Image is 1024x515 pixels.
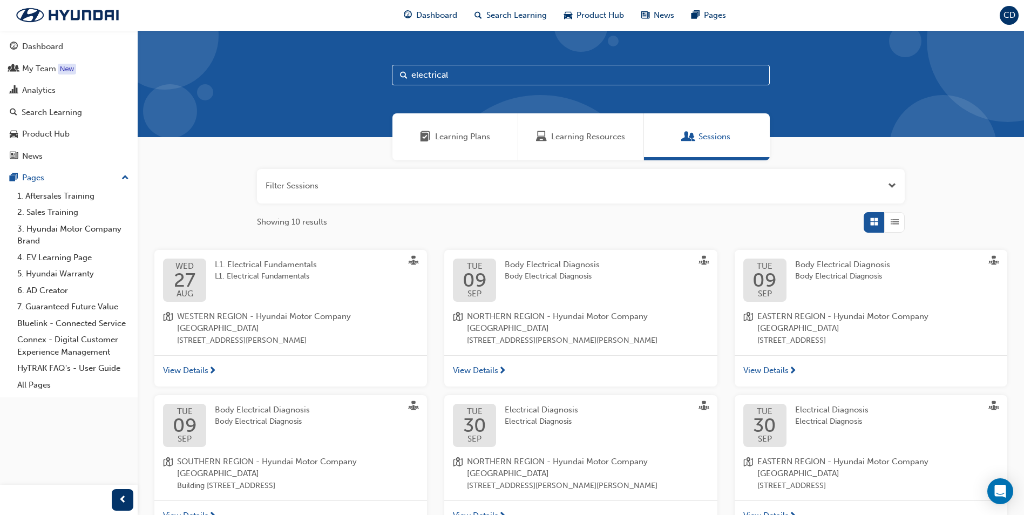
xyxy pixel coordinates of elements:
[743,456,999,492] a: location-iconEASTERN REGION - Hyundai Motor Company [GEOGRAPHIC_DATA][STREET_ADDRESS]
[474,9,482,22] span: search-icon
[699,401,709,413] span: sessionType_FACE_TO_FACE-icon
[154,355,427,387] a: View Details
[392,65,770,85] input: Search...
[13,377,133,394] a: All Pages
[4,168,133,188] button: Pages
[1000,6,1019,25] button: CD
[22,172,44,184] div: Pages
[13,204,133,221] a: 2. Sales Training
[453,259,708,302] a: TUE09SEPBody Electrical DiagnosisBody Electrical Diagnosis
[13,360,133,377] a: HyTRAK FAQ's - User Guide
[13,188,133,205] a: 1. Aftersales Training
[58,64,76,74] div: Tooltip anchor
[743,310,999,347] a: location-iconEASTERN REGION - Hyundai Motor Company [GEOGRAPHIC_DATA][STREET_ADDRESS]
[704,9,726,22] span: Pages
[22,40,63,53] div: Dashboard
[564,9,572,22] span: car-icon
[505,270,600,283] span: Body Electrical Diagnosis
[177,480,418,492] span: Building [STREET_ADDRESS]
[10,130,18,139] span: car-icon
[119,493,127,507] span: prev-icon
[505,416,578,428] span: Electrical Diagnosis
[409,401,418,413] span: sessionType_FACE_TO_FACE-icon
[453,404,708,447] a: TUE30SEPElectrical DiagnosisElectrical Diagnosis
[173,416,197,435] span: 09
[409,256,418,268] span: sessionType_FACE_TO_FACE-icon
[163,259,418,302] a: WED27AUGL1. Electrical FundamentalsL1. Electrical Fundamentals
[743,310,753,347] span: location-icon
[5,4,130,26] img: Trak
[177,456,418,480] span: SOUTHERN REGION - Hyundai Motor Company [GEOGRAPHIC_DATA]
[753,408,776,416] span: TUE
[174,290,195,298] span: AUG
[13,249,133,266] a: 4. EV Learning Page
[888,180,896,192] button: Open the filter
[989,401,999,413] span: sessionType_FACE_TO_FACE-icon
[13,282,133,299] a: 6. AD Creator
[752,270,777,290] span: 09
[463,435,486,443] span: SEP
[987,478,1013,504] div: Open Intercom Messenger
[22,106,82,119] div: Search Learning
[163,310,418,347] a: location-iconWESTERN REGION - Hyundai Motor Company [GEOGRAPHIC_DATA][STREET_ADDRESS][PERSON_NAME]
[735,355,1007,387] a: View Details
[4,103,133,123] a: Search Learning
[453,456,463,492] span: location-icon
[4,35,133,168] button: DashboardMy TeamAnalyticsSearch LearningProduct HubNews
[453,310,463,347] span: location-icon
[154,250,427,387] button: WED27AUGL1. Electrical FundamentalsL1. Electrical Fundamentalslocation-iconWESTERN REGION - Hyund...
[699,256,709,268] span: sessionType_FACE_TO_FACE-icon
[505,260,600,269] span: Body Electrical Diagnosis
[795,260,890,269] span: Body Electrical Diagnosis
[400,69,408,82] span: Search
[486,9,547,22] span: Search Learning
[177,310,418,335] span: WESTERN REGION - Hyundai Motor Company [GEOGRAPHIC_DATA]
[757,456,999,480] span: EASTERN REGION - Hyundai Motor Company [GEOGRAPHIC_DATA]
[467,335,708,347] span: [STREET_ADDRESS][PERSON_NAME][PERSON_NAME]
[463,262,487,270] span: TUE
[753,416,776,435] span: 30
[173,408,197,416] span: TUE
[163,456,173,492] span: location-icon
[13,221,133,249] a: 3. Hyundai Motor Company Brand
[416,9,457,22] span: Dashboard
[404,9,412,22] span: guage-icon
[989,256,999,268] span: sessionType_FACE_TO_FACE-icon
[13,315,133,332] a: Bluelink - Connected Service
[4,80,133,100] a: Analytics
[174,270,195,290] span: 27
[789,367,797,376] span: next-icon
[463,408,486,416] span: TUE
[13,299,133,315] a: 7. Guaranteed Future Value
[795,405,869,415] span: Electrical Diagnosis
[467,456,708,480] span: NORTHERN REGION - Hyundai Motor Company [GEOGRAPHIC_DATA]
[10,86,18,96] span: chart-icon
[395,4,466,26] a: guage-iconDashboard
[577,9,624,22] span: Product Hub
[735,250,1007,387] button: TUE09SEPBody Electrical DiagnosisBody Electrical Diagnosislocation-iconEASTERN REGION - Hyundai M...
[10,64,18,74] span: people-icon
[444,250,717,387] button: TUE09SEPBody Electrical DiagnosisBody Electrical Diagnosislocation-iconNORTHERN REGION - Hyundai ...
[10,152,18,161] span: news-icon
[463,416,486,435] span: 30
[22,128,70,140] div: Product Hub
[121,171,129,185] span: up-icon
[1003,9,1015,22] span: CD
[683,131,694,143] span: Sessions
[467,480,708,492] span: [STREET_ADDRESS][PERSON_NAME][PERSON_NAME]
[13,331,133,360] a: Connex - Digital Customer Experience Management
[498,367,506,376] span: next-icon
[4,37,133,57] a: Dashboard
[463,290,487,298] span: SEP
[257,216,327,228] span: Showing 10 results
[555,4,633,26] a: car-iconProduct Hub
[757,335,999,347] span: [STREET_ADDRESS]
[22,63,56,75] div: My Team
[22,84,56,97] div: Analytics
[4,146,133,166] a: News
[795,270,890,283] span: Body Electrical Diagnosis
[215,405,310,415] span: Body Electrical Diagnosis
[795,416,869,428] span: Electrical Diagnosis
